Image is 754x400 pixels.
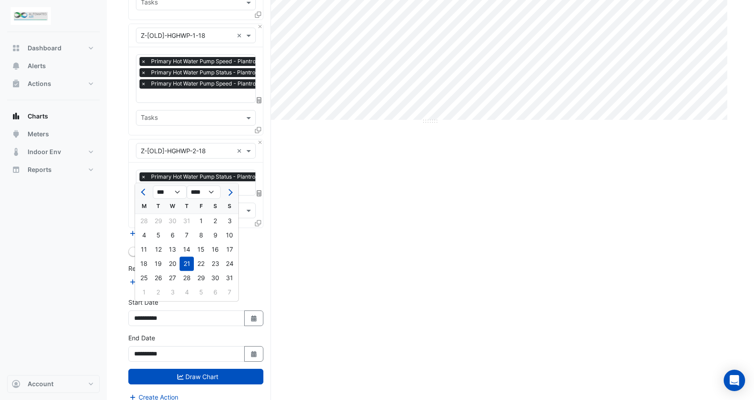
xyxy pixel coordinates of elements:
select: Select year [187,186,221,199]
div: 3 [165,285,180,299]
div: Tuesday, August 12, 2025 [151,242,165,257]
div: 5 [151,228,165,242]
div: Thursday, July 31, 2025 [180,214,194,228]
button: Account [7,375,100,393]
div: Thursday, August 21, 2025 [180,257,194,271]
span: Charts [28,112,48,121]
div: 17 [222,242,237,257]
span: Primary Hot Water Pump Status - Plantroom, Roof [149,172,280,181]
div: 15 [194,242,208,257]
div: Sunday, August 24, 2025 [222,257,237,271]
span: Primary Hot Water Pump Speed - Plantroom, Roof [149,79,280,88]
div: 25 [137,271,151,285]
div: Thursday, August 28, 2025 [180,271,194,285]
div: 7 [180,228,194,242]
div: 1 [137,285,151,299]
app-icon: Charts [12,112,20,121]
div: 31 [180,214,194,228]
div: 30 [165,214,180,228]
button: Add Reference Line [128,277,195,287]
app-icon: Actions [12,79,20,88]
div: F [194,199,208,213]
label: End Date [128,333,155,343]
div: Saturday, August 30, 2025 [208,271,222,285]
span: Clear [237,146,244,155]
button: Draw Chart [128,369,263,384]
div: Tasks [139,113,158,124]
div: 21 [180,257,194,271]
span: × [139,57,148,66]
button: Previous month [139,185,149,199]
button: Close [257,24,263,30]
span: Choose Function [255,97,263,104]
span: Meters [28,130,49,139]
div: Monday, August 18, 2025 [137,257,151,271]
span: Indoor Env [28,147,61,156]
span: Primary Hot Water Pump Status - Plantroom, Roof [149,68,280,77]
div: 31 [222,271,237,285]
div: Monday, July 28, 2025 [137,214,151,228]
label: Start Date [128,298,158,307]
div: Monday, August 11, 2025 [137,242,151,257]
select: Select month [153,186,187,199]
span: Clone Favourites and Tasks from this Equipment to other Equipment [255,127,261,134]
button: Add Equipment [128,229,182,239]
div: 11 [137,242,151,257]
div: 22 [194,257,208,271]
div: 2 [208,214,222,228]
span: Account [28,380,53,388]
div: 30 [208,271,222,285]
span: Choose Function [255,189,263,197]
div: Sunday, August 3, 2025 [222,214,237,228]
div: Friday, August 22, 2025 [194,257,208,271]
div: Saturday, August 2, 2025 [208,214,222,228]
div: 29 [194,271,208,285]
div: 1 [194,214,208,228]
span: × [139,79,148,88]
app-icon: Dashboard [12,44,20,53]
div: Monday, August 25, 2025 [137,271,151,285]
div: Monday, August 4, 2025 [137,228,151,242]
div: S [208,199,222,213]
div: Wednesday, August 6, 2025 [165,228,180,242]
app-icon: Reports [12,165,20,174]
app-icon: Indoor Env [12,147,20,156]
button: Dashboard [7,39,100,57]
div: Thursday, September 4, 2025 [180,285,194,299]
div: Friday, August 29, 2025 [194,271,208,285]
div: S [222,199,237,213]
button: Meters [7,125,100,143]
button: Alerts [7,57,100,75]
div: 14 [180,242,194,257]
div: W [165,199,180,213]
div: 4 [137,228,151,242]
div: 3 [222,214,237,228]
div: Saturday, August 9, 2025 [208,228,222,242]
div: Wednesday, August 13, 2025 [165,242,180,257]
div: M [137,199,151,213]
div: Monday, September 1, 2025 [137,285,151,299]
div: Tuesday, August 19, 2025 [151,257,165,271]
span: Actions [28,79,51,88]
div: Friday, August 8, 2025 [194,228,208,242]
div: Friday, August 15, 2025 [194,242,208,257]
span: Clone Favourites and Tasks from this Equipment to other Equipment [255,219,261,227]
button: Reports [7,161,100,179]
div: 26 [151,271,165,285]
span: Clone Favourites and Tasks from this Equipment to other Equipment [255,11,261,19]
span: × [139,68,148,77]
div: Tuesday, September 2, 2025 [151,285,165,299]
button: Actions [7,75,100,93]
div: Sunday, August 17, 2025 [222,242,237,257]
div: 8 [194,228,208,242]
app-icon: Meters [12,130,20,139]
label: Reference Lines [128,264,175,273]
div: Tuesday, August 26, 2025 [151,271,165,285]
span: Alerts [28,61,46,70]
button: Close [257,139,263,145]
div: 28 [180,271,194,285]
div: T [151,199,165,213]
div: Saturday, August 23, 2025 [208,257,222,271]
div: Wednesday, August 20, 2025 [165,257,180,271]
app-icon: Alerts [12,61,20,70]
